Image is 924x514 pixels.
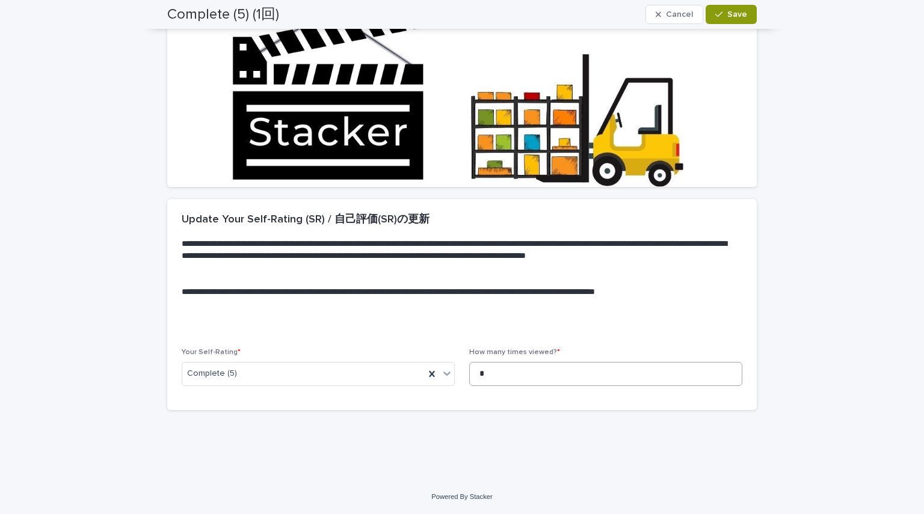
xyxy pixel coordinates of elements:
h2: Update Your Self-Rating (SR) / 自己評価(SR)の更新 [182,213,430,227]
button: Cancel [645,5,703,24]
button: Save [706,5,757,24]
span: Your Self-Rating [182,349,241,356]
a: Powered By Stacker [431,493,492,500]
span: How many times viewed? [469,349,560,356]
span: Save [727,10,747,19]
h2: Complete (5) (1回) [167,6,279,23]
span: Complete (5) [187,367,237,380]
span: Cancel [666,10,693,19]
